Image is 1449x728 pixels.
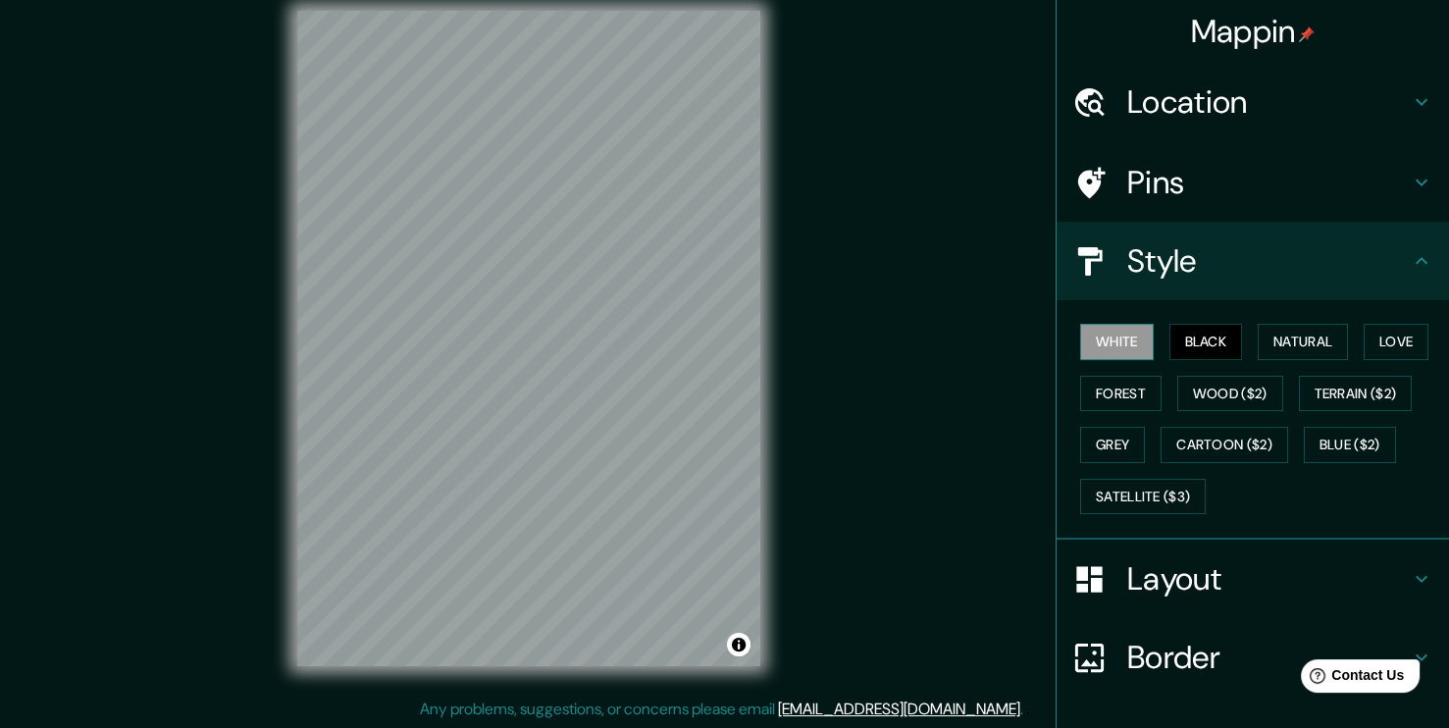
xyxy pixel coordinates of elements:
[1057,63,1449,141] div: Location
[1023,698,1026,721] div: .
[297,11,760,666] canvas: Map
[1299,376,1413,412] button: Terrain ($2)
[1304,427,1396,463] button: Blue ($2)
[1057,618,1449,697] div: Border
[420,698,1023,721] p: Any problems, suggestions, or concerns please email .
[1080,324,1154,360] button: White
[727,633,750,656] button: Toggle attribution
[778,699,1020,719] a: [EMAIL_ADDRESS][DOMAIN_NAME]
[1169,324,1243,360] button: Black
[1080,479,1206,515] button: Satellite ($3)
[1258,324,1348,360] button: Natural
[1274,651,1427,706] iframe: Help widget launcher
[1127,163,1410,202] h4: Pins
[1057,143,1449,222] div: Pins
[1127,82,1410,122] h4: Location
[1127,241,1410,281] h4: Style
[1080,427,1145,463] button: Grey
[1127,638,1410,677] h4: Border
[1080,376,1162,412] button: Forest
[1299,26,1315,42] img: pin-icon.png
[1177,376,1283,412] button: Wood ($2)
[1191,12,1316,51] h4: Mappin
[1057,540,1449,618] div: Layout
[1364,324,1428,360] button: Love
[1057,222,1449,300] div: Style
[1161,427,1288,463] button: Cartoon ($2)
[1127,559,1410,598] h4: Layout
[1026,698,1030,721] div: .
